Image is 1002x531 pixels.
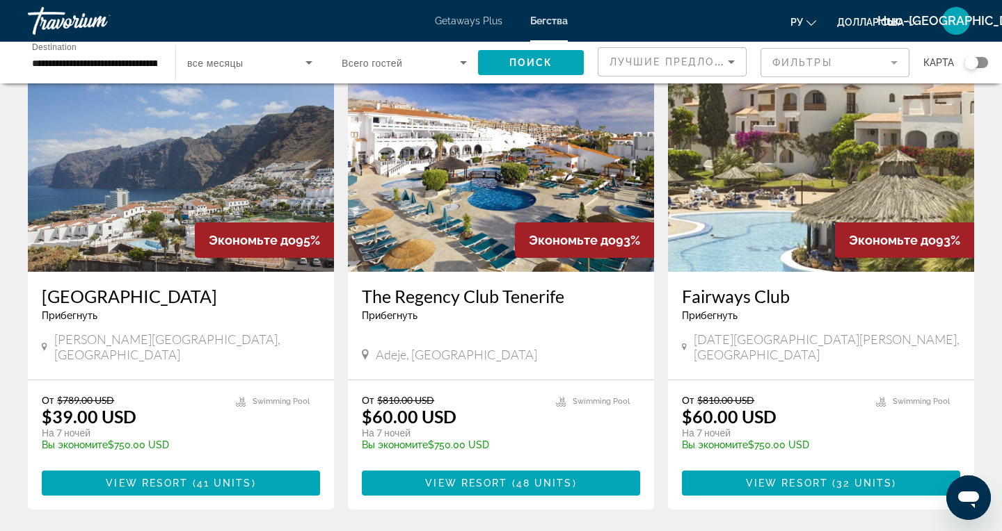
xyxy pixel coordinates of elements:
[28,3,167,39] a: Травориум
[342,58,402,69] span: Всего гостей
[42,439,222,450] p: $750.00 USD
[790,12,816,32] button: Изменить язык
[682,439,862,450] p: $750.00 USD
[682,406,777,427] p: $60.00 USD
[42,310,97,321] span: Прибегнуть
[362,439,542,450] p: $750.00 USD
[362,310,417,321] span: Прибегнуть
[362,286,640,307] a: The Regency Club Tenerife
[362,471,640,496] button: View Resort(48 units)
[694,332,960,362] span: [DATE][GEOGRAPHIC_DATA][PERSON_NAME], [GEOGRAPHIC_DATA]
[42,286,320,307] a: [GEOGRAPHIC_DATA]
[837,12,917,32] button: Изменить валюту
[836,477,892,489] span: 32 units
[425,477,507,489] span: View Resort
[197,477,252,489] span: 41 units
[837,17,904,28] font: доллар США
[42,406,136,427] p: $39.00 USD
[57,394,114,406] span: $789.00 USD
[42,427,222,439] p: На 7 ночей
[610,54,735,70] mat-select: Sort by
[515,222,654,258] div: 93%
[682,427,862,439] p: На 7 ночей
[682,471,960,496] button: View Resort(32 units)
[938,6,974,35] button: Меню пользователя
[697,394,754,406] span: $810.00 USD
[362,439,428,450] span: Вы экономите
[209,233,296,247] span: Экономьте до
[761,47,909,78] button: Filter
[507,477,576,489] span: ( )
[362,427,542,439] p: На 7 ночей
[835,222,974,258] div: 93%
[682,286,960,307] a: Fairways Club
[188,477,255,489] span: ( )
[106,477,188,489] span: View Resort
[530,15,568,26] a: Бегства
[376,347,537,362] span: Adeje, [GEOGRAPHIC_DATA]
[377,394,434,406] span: $810.00 USD
[195,222,334,258] div: 95%
[42,394,54,406] span: От
[893,397,950,406] span: Swimming Pool
[790,17,803,28] font: ру
[828,477,896,489] span: ( )
[435,15,502,26] a: Getaways Plus
[28,49,334,272] img: 2802E01X.jpg
[529,233,616,247] span: Экономьте до
[610,56,758,67] span: Лучшие предложения
[668,49,974,272] img: 2117E01X.jpg
[682,394,694,406] span: От
[746,477,828,489] span: View Resort
[849,233,936,247] span: Экономьте до
[516,477,573,489] span: 48 units
[682,310,738,321] span: Прибегнуть
[923,53,954,72] span: карта
[32,42,77,51] span: Destination
[348,49,654,272] img: 1658E01X.jpg
[42,471,320,496] button: View Resort(41 units)
[946,475,991,520] iframe: Кнопка запуска окна обмена сообщениями
[253,397,310,406] span: Swimming Pool
[509,57,553,68] span: Поиск
[362,406,456,427] p: $60.00 USD
[573,397,630,406] span: Swimming Pool
[42,439,108,450] span: Вы экономите
[54,332,320,362] span: [PERSON_NAME][GEOGRAPHIC_DATA], [GEOGRAPHIC_DATA]
[362,394,374,406] span: От
[682,439,748,450] span: Вы экономите
[478,50,584,75] button: Поиск
[187,58,243,69] span: все месяцы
